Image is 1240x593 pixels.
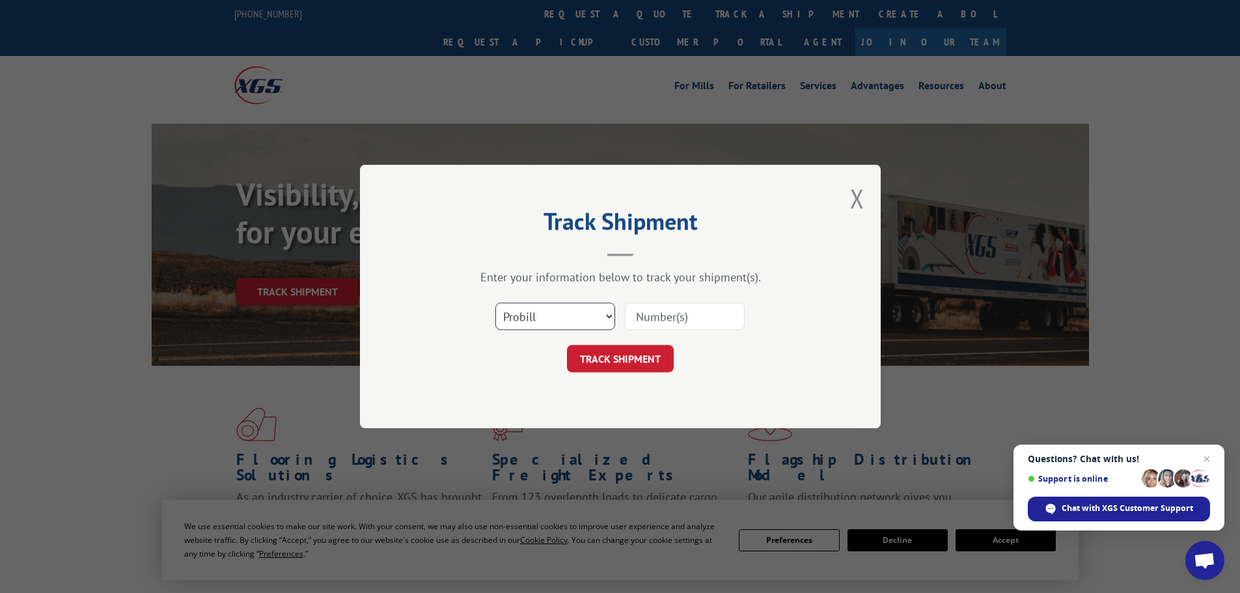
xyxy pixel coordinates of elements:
[1028,474,1137,484] span: Support is online
[425,269,816,284] div: Enter your information below to track your shipment(s).
[425,212,816,237] h2: Track Shipment
[850,181,864,215] button: Close modal
[1185,541,1224,580] div: Open chat
[625,303,745,330] input: Number(s)
[1062,503,1193,514] span: Chat with XGS Customer Support
[1028,454,1210,464] span: Questions? Chat with us!
[1028,497,1210,521] div: Chat with XGS Customer Support
[567,345,674,372] button: TRACK SHIPMENT
[1199,451,1215,467] span: Close chat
